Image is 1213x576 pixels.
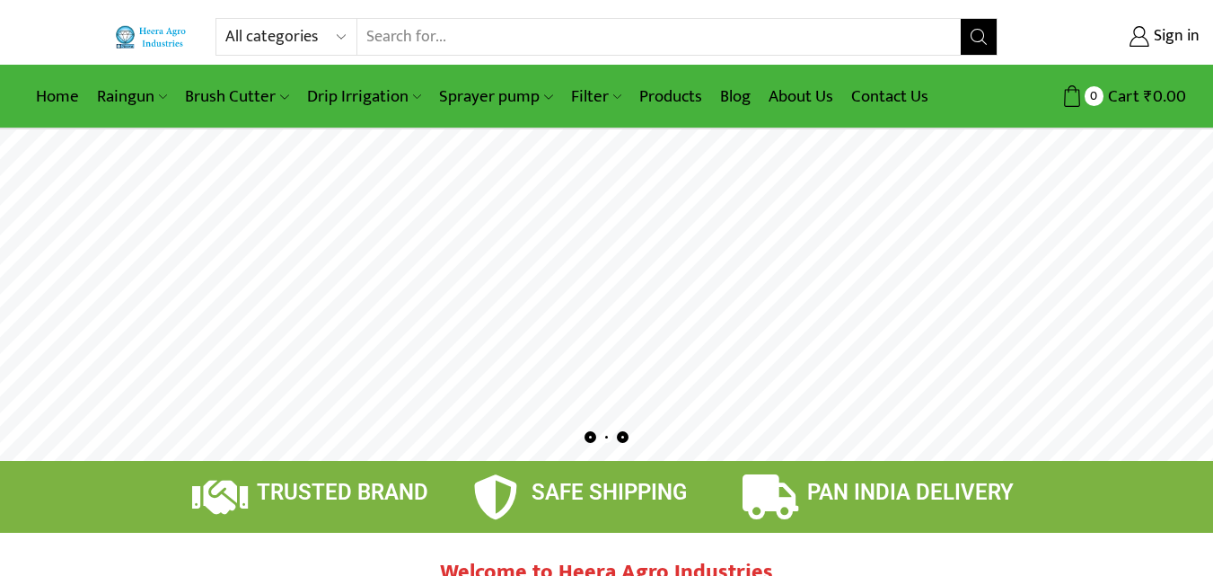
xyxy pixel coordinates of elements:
a: Raingun [88,75,176,118]
span: Cart [1103,84,1139,109]
a: About Us [760,75,842,118]
a: Home [27,75,88,118]
a: Drip Irrigation [298,75,430,118]
span: Sign in [1149,25,1200,49]
a: Brush Cutter [176,75,297,118]
a: Filter [562,75,630,118]
a: 0 Cart ₹0.00 [1015,80,1186,113]
span: SAFE SHIPPING [532,480,687,505]
span: PAN INDIA DELIVERY [807,480,1014,505]
a: Sprayer pump [430,75,561,118]
a: Sign in [1024,21,1200,53]
a: Products [630,75,711,118]
bdi: 0.00 [1144,83,1186,111]
a: Contact Us [842,75,937,118]
a: Blog [711,75,760,118]
span: 0 [1085,86,1103,105]
span: ₹ [1144,83,1153,111]
input: Search for... [357,19,960,55]
span: TRUSTED BRAND [257,480,428,505]
button: Search button [961,19,997,55]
